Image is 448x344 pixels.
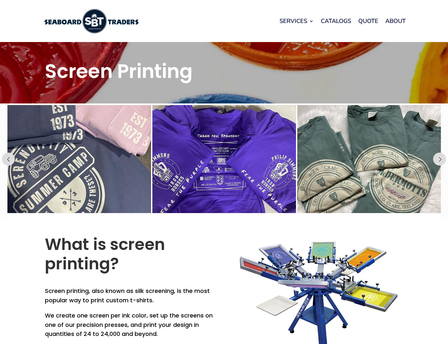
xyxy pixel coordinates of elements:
a: Services [280,9,314,33]
img: Screen printing customer example 1 [7,105,151,213]
p: Screen printing, also known as silk screening, is the most popular way to print custom t-shirts. [45,286,214,311]
img: Screen printing customer example 3 [297,105,441,213]
h1: Screen Printing [45,61,403,84]
h2: What is screen printing? [45,235,214,277]
a: About [385,9,406,33]
img: Screen printing customer example 2 [152,105,296,213]
a: Quote [358,9,378,33]
a: Catalogs [321,9,351,33]
button: Prev [433,153,446,166]
button: Prev [2,153,15,166]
